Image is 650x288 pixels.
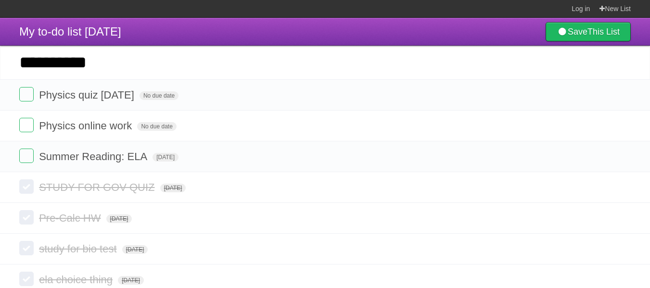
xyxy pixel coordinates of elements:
label: Done [19,149,34,163]
span: Summer Reading: ELA [39,150,150,163]
span: [DATE] [122,245,148,254]
span: [DATE] [153,153,178,162]
b: This List [587,27,620,37]
span: No due date [137,122,176,131]
span: No due date [140,91,178,100]
label: Done [19,241,34,255]
span: Physics quiz [DATE] [39,89,137,101]
label: Done [19,272,34,286]
span: Physics online work [39,120,134,132]
label: Done [19,87,34,101]
label: Done [19,210,34,225]
a: SaveThis List [546,22,631,41]
span: My to-do list [DATE] [19,25,121,38]
span: study for bio test [39,243,119,255]
label: Done [19,179,34,194]
span: Pre-Calc HW [39,212,103,224]
span: STUDY FOR GOV QUIZ [39,181,157,193]
span: [DATE] [160,184,186,192]
span: [DATE] [106,214,132,223]
span: ela choice thing [39,274,115,286]
label: Done [19,118,34,132]
span: [DATE] [118,276,144,285]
